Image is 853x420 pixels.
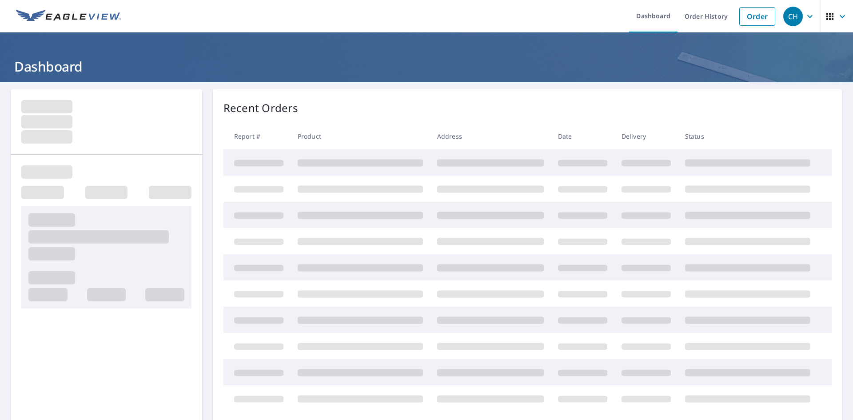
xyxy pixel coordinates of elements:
th: Product [291,123,430,149]
h1: Dashboard [11,57,842,76]
th: Address [430,123,551,149]
p: Recent Orders [223,100,298,116]
a: Order [739,7,775,26]
div: CH [783,7,803,26]
th: Delivery [614,123,678,149]
th: Status [678,123,817,149]
th: Date [551,123,614,149]
img: EV Logo [16,10,121,23]
th: Report # [223,123,291,149]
